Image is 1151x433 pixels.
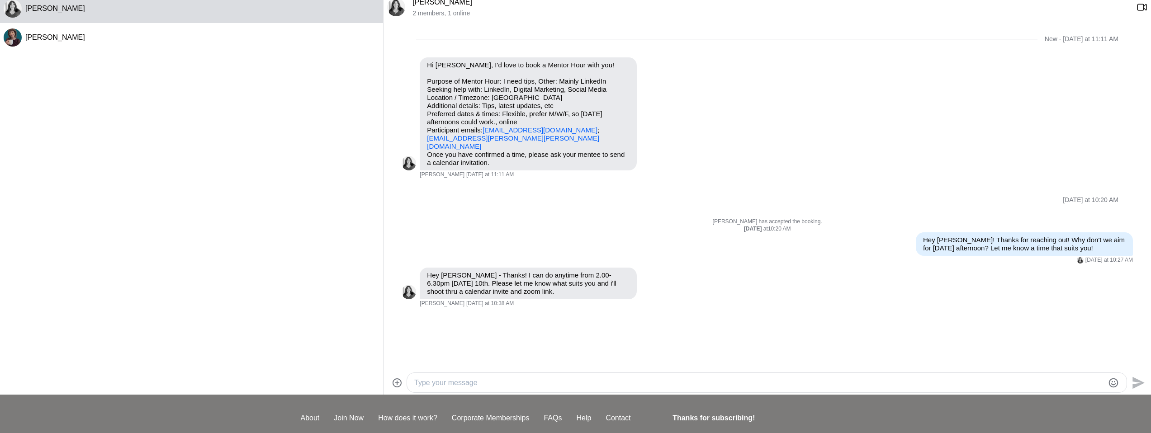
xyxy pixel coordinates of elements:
[294,413,327,424] a: About
[1085,257,1133,264] time: 2025-09-03T00:27:04.018Z
[427,151,630,167] p: Once you have confirmed a time, please ask your mentee to send a calendar invitation.
[402,218,1133,226] p: [PERSON_NAME] has accepted the booking.
[402,156,416,170] div: Jenni Harding
[412,9,1129,17] p: 2 members , 1 online
[923,236,1126,252] p: Hey [PERSON_NAME]! Thanks for reaching out! Why don't we aim for [DATE] afternoon? Let me know a ...
[483,126,597,134] a: [EMAIL_ADDRESS][DOMAIN_NAME]
[25,5,85,12] span: [PERSON_NAME]
[1045,35,1118,43] div: New - [DATE] at 11:11 AM
[427,77,630,151] p: Purpose of Mentor Hour: I need tips, Other: Mainly LinkedIn Seeking help with: LinkedIn, Digital ...
[420,300,464,307] span: [PERSON_NAME]
[536,413,569,424] a: FAQs
[466,300,514,307] time: 2025-09-03T00:38:34.831Z
[445,413,537,424] a: Corporate Memberships
[744,226,763,232] strong: [DATE]
[402,285,416,299] img: J
[402,226,1133,233] div: at 10:20 AM
[327,413,371,424] a: Join Now
[569,413,598,424] a: Help
[25,33,85,41] span: [PERSON_NAME]
[420,171,464,179] span: [PERSON_NAME]
[1063,196,1118,204] div: [DATE] at 10:20 AM
[598,413,638,424] a: Contact
[4,28,22,47] img: C
[673,413,845,424] h4: Thanks for subscribing!
[1077,257,1084,264] div: Jenni Harding
[427,61,630,69] p: Hi [PERSON_NAME], I'd love to book a Mentor Hour with you!
[402,156,416,170] img: J
[466,171,514,179] time: 2025-09-01T01:11:17.250Z
[414,377,1104,388] textarea: Type your message
[1108,377,1119,388] button: Emoji picker
[427,271,630,296] p: Hey [PERSON_NAME] - Thanks! I can do anytime from 2.00-6.30pm [DATE] 10th. Please let me know wha...
[1077,257,1084,264] img: J
[4,28,22,47] div: Christie Flora
[427,134,599,150] a: [EMAIL_ADDRESS][PERSON_NAME][PERSON_NAME][DOMAIN_NAME]
[402,285,416,299] div: Jenni Harding
[1127,372,1147,393] button: Send
[371,413,445,424] a: How does it work?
